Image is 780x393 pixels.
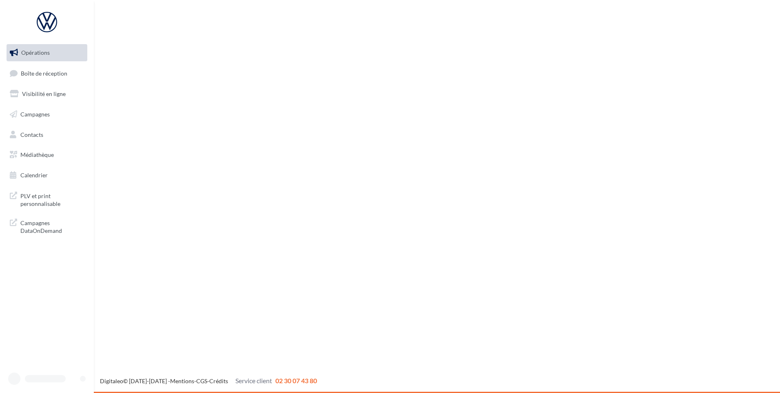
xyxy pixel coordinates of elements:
a: Digitaleo [100,377,123,384]
a: Opérations [5,44,89,61]
a: Visibilité en ligne [5,85,89,103]
span: Boîte de réception [21,69,67,76]
span: Opérations [21,49,50,56]
span: PLV et print personnalisable [20,190,84,208]
span: © [DATE]-[DATE] - - - [100,377,317,384]
a: Contacts [5,126,89,143]
span: Campagnes [20,111,50,118]
a: Mentions [170,377,194,384]
a: Crédits [209,377,228,384]
span: Campagnes DataOnDemand [20,217,84,235]
span: Contacts [20,131,43,138]
a: Campagnes DataOnDemand [5,214,89,238]
a: Campagnes [5,106,89,123]
a: Boîte de réception [5,65,89,82]
a: Médiathèque [5,146,89,163]
span: Médiathèque [20,151,54,158]
a: Calendrier [5,167,89,184]
a: CGS [196,377,207,384]
span: 02 30 07 43 80 [275,377,317,384]
span: Service client [235,377,272,384]
span: Visibilité en ligne [22,90,66,97]
span: Calendrier [20,172,48,179]
a: PLV et print personnalisable [5,187,89,211]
